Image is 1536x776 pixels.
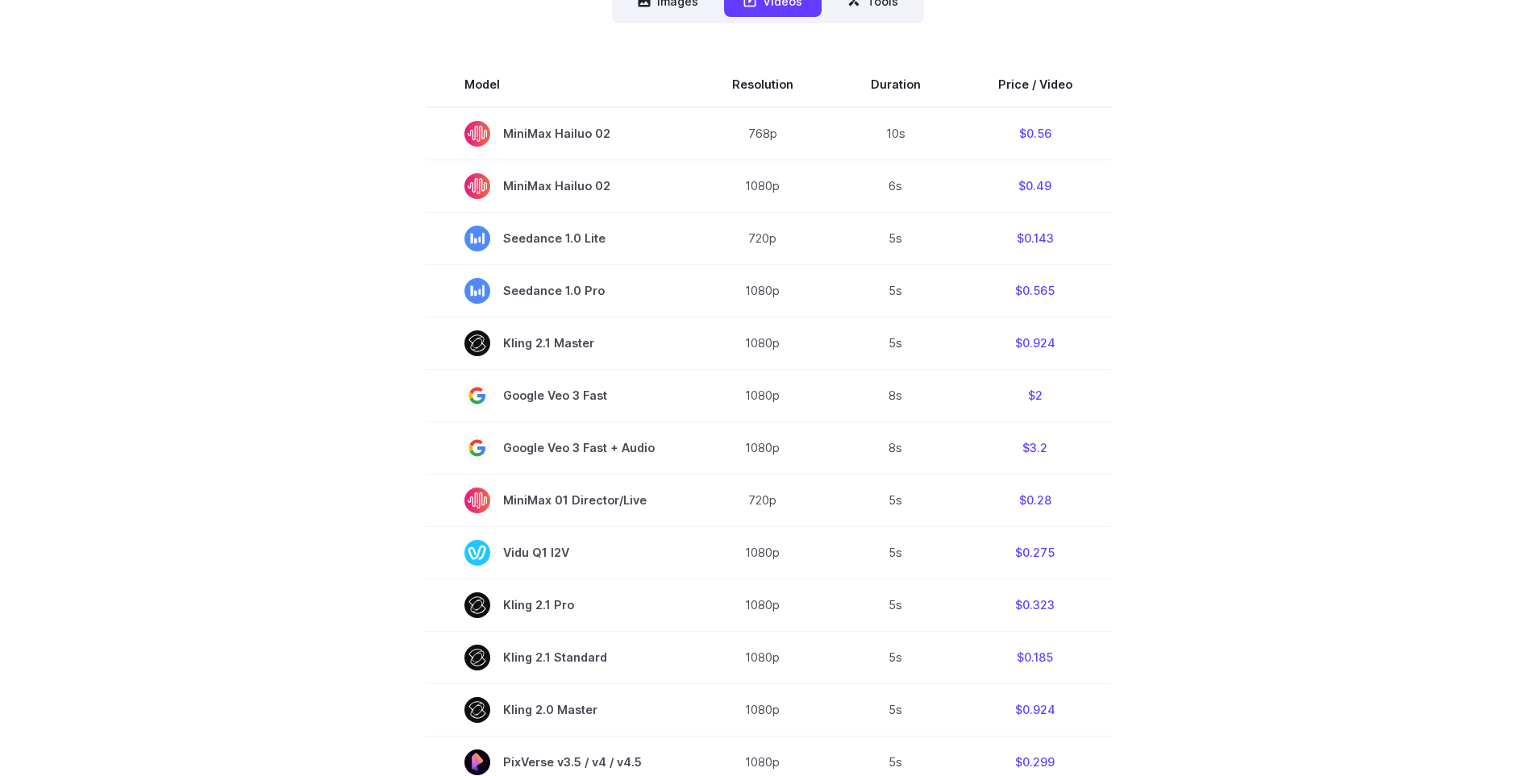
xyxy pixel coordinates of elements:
[693,474,832,526] td: 720p
[959,107,1111,160] td: $0.56
[464,435,655,461] span: Google Veo 3 Fast + Audio
[693,369,832,421] td: 1080p
[464,330,655,356] span: Kling 2.1 Master
[693,526,832,579] td: 1080p
[959,369,1111,421] td: $2
[959,683,1111,736] td: $0.924
[693,683,832,736] td: 1080p
[464,278,655,304] span: Seedance 1.0 Pro
[464,540,655,566] span: Vidu Q1 I2V
[959,160,1111,212] td: $0.49
[693,317,832,369] td: 1080p
[832,579,959,631] td: 5s
[832,107,959,160] td: 10s
[693,264,832,317] td: 1080p
[464,121,655,147] span: MiniMax Hailuo 02
[959,631,1111,683] td: $0.185
[959,526,1111,579] td: $0.275
[832,160,959,212] td: 6s
[693,579,832,631] td: 1080p
[464,645,655,670] span: Kling 2.1 Standard
[959,421,1111,474] td: $3.2
[832,369,959,421] td: 8s
[959,212,1111,264] td: $0.143
[832,526,959,579] td: 5s
[464,226,655,251] span: Seedance 1.0 Lite
[693,421,832,474] td: 1080p
[959,317,1111,369] td: $0.924
[464,383,655,409] span: Google Veo 3 Fast
[959,264,1111,317] td: $0.565
[832,631,959,683] td: 5s
[693,62,832,107] th: Resolution
[832,317,959,369] td: 5s
[693,212,832,264] td: 720p
[959,579,1111,631] td: $0.323
[832,212,959,264] td: 5s
[832,264,959,317] td: 5s
[832,421,959,474] td: 8s
[693,631,832,683] td: 1080p
[832,62,959,107] th: Duration
[693,160,832,212] td: 1080p
[832,683,959,736] td: 5s
[464,488,655,513] span: MiniMax 01 Director/Live
[464,592,655,618] span: Kling 2.1 Pro
[693,107,832,160] td: 768p
[464,173,655,199] span: MiniMax Hailuo 02
[959,474,1111,526] td: $0.28
[464,749,655,775] span: PixVerse v3.5 / v4 / v4.5
[832,474,959,526] td: 5s
[959,62,1111,107] th: Price / Video
[464,697,655,723] span: Kling 2.0 Master
[426,62,693,107] th: Model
